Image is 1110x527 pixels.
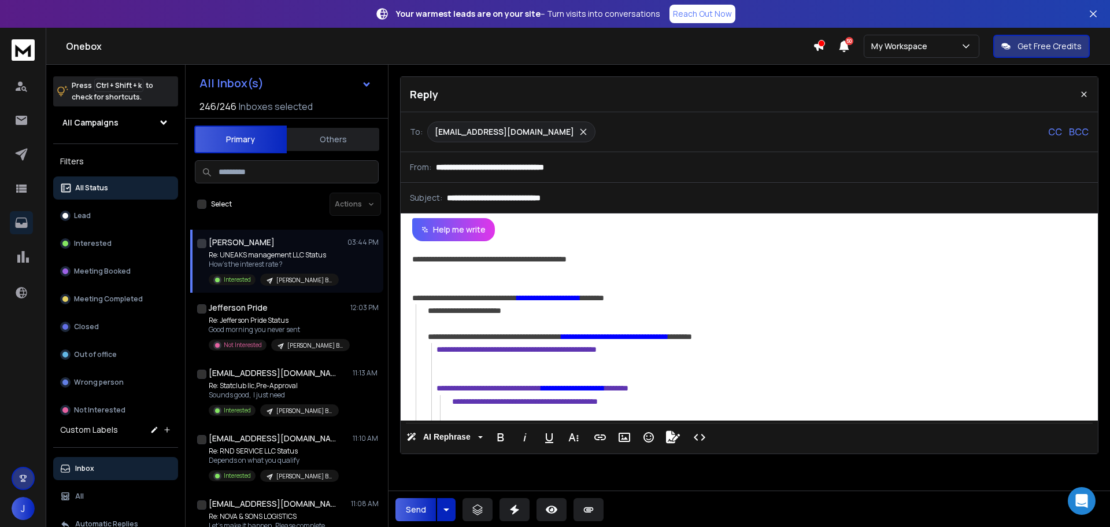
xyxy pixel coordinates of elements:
button: Insert Link (Ctrl+K) [589,426,611,449]
p: Get Free Credits [1017,40,1082,52]
p: Out of office [74,350,117,359]
span: AI Rephrase [421,432,473,442]
p: All Status [75,183,108,193]
h1: [PERSON_NAME] [209,237,275,248]
button: Out of office [53,343,178,366]
h1: All Campaigns [62,117,119,128]
p: Interested [74,239,112,248]
button: Meeting Booked [53,260,178,283]
button: Underline (Ctrl+U) [538,426,560,449]
button: All Status [53,176,178,200]
h1: [EMAIL_ADDRESS][DOMAIN_NAME] [209,367,336,379]
span: 246 / 246 [199,99,236,113]
button: Interested [53,232,178,255]
p: 11:08 AM [351,499,379,508]
p: Wrong person [74,378,124,387]
p: [PERSON_NAME] Blast #433 [287,341,343,350]
div: Open Intercom Messenger [1068,487,1096,515]
p: Sounds good, I just need [209,390,339,400]
button: Italic (Ctrl+I) [514,426,536,449]
p: Press to check for shortcuts. [72,80,153,103]
button: Lead [53,204,178,227]
p: Depends on what you qualify [209,456,339,465]
p: Meeting Completed [74,294,143,304]
p: Inbox [75,464,94,473]
button: Get Free Credits [993,35,1090,58]
a: Reach Out Now [669,5,735,23]
button: Meeting Completed [53,288,178,311]
p: Reach Out Now [673,8,732,20]
p: Re: Statclub llc,Pre-Approval [209,381,339,390]
p: From: [410,161,431,173]
p: 11:13 AM [353,368,379,378]
button: J [12,497,35,520]
p: Reply [410,86,438,102]
p: Not Interested [224,341,262,349]
button: Inbox [53,457,178,480]
p: How’s the interest rate ? [209,260,339,269]
button: More Text [563,426,584,449]
button: All [53,485,178,508]
p: 12:03 PM [350,303,379,312]
p: To: [410,126,423,138]
p: My Workspace [871,40,932,52]
button: Help me write [412,218,495,241]
p: Good morning you never sent [209,325,347,334]
h1: [EMAIL_ADDRESS][DOMAIN_NAME] [209,498,336,510]
h1: [EMAIL_ADDRESS][DOMAIN_NAME] [209,433,336,444]
button: Not Interested [53,399,178,422]
button: AI Rephrase [404,426,485,449]
p: [PERSON_NAME] Blast #433 [276,472,332,481]
p: Meeting Booked [74,267,131,276]
p: Re: UNEAKS management LLC Status [209,250,339,260]
button: All Inbox(s) [190,72,381,95]
span: 50 [845,37,853,45]
h1: All Inbox(s) [199,78,264,89]
p: BCC [1069,125,1089,139]
h1: Onebox [66,39,813,53]
h3: Inboxes selected [239,99,313,113]
p: – Turn visits into conversations [396,8,660,20]
p: Closed [74,322,99,331]
p: CC [1048,125,1062,139]
p: Interested [224,406,251,415]
p: [EMAIL_ADDRESS][DOMAIN_NAME] [435,126,574,138]
p: [PERSON_NAME] Blast #433 [276,276,332,285]
p: 03:44 PM [347,238,379,247]
p: Interested [224,471,251,480]
label: Select [211,200,232,209]
p: Re: NOVA & SONS LOGISTICS [209,512,339,521]
button: Signature [662,426,684,449]
p: 11:10 AM [353,434,379,443]
button: Primary [194,126,287,153]
span: Ctrl + Shift + k [94,79,143,92]
p: Subject: [410,192,442,204]
p: [PERSON_NAME] Blast #433 [276,407,332,415]
p: Lead [74,211,91,220]
p: All [75,492,84,501]
h3: Filters [53,153,178,169]
button: Others [287,127,379,152]
button: Wrong person [53,371,178,394]
h3: Custom Labels [60,424,118,436]
button: Closed [53,315,178,338]
strong: Your warmest leads are on your site [396,8,541,19]
p: Re: RND SERVICE LLC Status [209,447,339,456]
button: Code View [689,426,711,449]
button: Bold (Ctrl+B) [490,426,512,449]
p: Not Interested [74,406,125,415]
p: Interested [224,275,251,284]
p: Re: Jefferson Pride Status [209,316,347,325]
button: Send [395,498,436,521]
img: logo [12,39,35,61]
button: Insert Image (Ctrl+P) [613,426,635,449]
button: All Campaigns [53,111,178,134]
h1: Jefferson Pride [209,302,268,314]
